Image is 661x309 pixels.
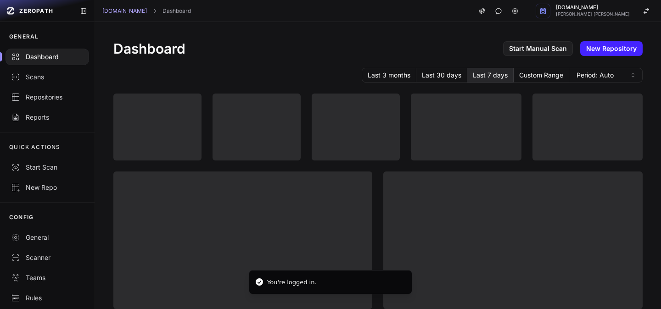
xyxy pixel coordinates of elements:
span: [DOMAIN_NAME] [556,5,630,10]
a: ZEROPATH [4,4,73,18]
span: Period: Auto [577,71,614,80]
p: CONFIG [9,214,34,221]
div: New Repo [11,183,84,192]
div: General [11,233,84,242]
div: Scans [11,72,84,82]
div: You're logged in. [267,278,317,287]
a: Start Manual Scan [503,41,573,56]
p: GENERAL [9,33,39,40]
svg: chevron right, [151,8,158,14]
div: Rules [11,293,84,303]
button: Last 30 days [416,68,467,83]
a: New Repository [580,41,643,56]
div: Dashboard [11,52,84,61]
div: Scanner [11,253,84,262]
h1: Dashboard [113,40,185,57]
div: Repositories [11,93,84,102]
button: Custom Range [514,68,569,83]
div: Reports [11,113,84,122]
button: Last 3 months [362,68,416,83]
svg: caret sort, [629,72,637,79]
a: [DOMAIN_NAME] [102,7,147,15]
span: ZEROPATH [19,7,53,15]
div: Start Scan [11,163,84,172]
a: Dashboard [162,7,191,15]
span: [PERSON_NAME] [PERSON_NAME] [556,12,630,17]
div: Teams [11,273,84,282]
button: Last 7 days [467,68,514,83]
p: QUICK ACTIONS [9,143,61,151]
nav: breadcrumb [102,7,191,15]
